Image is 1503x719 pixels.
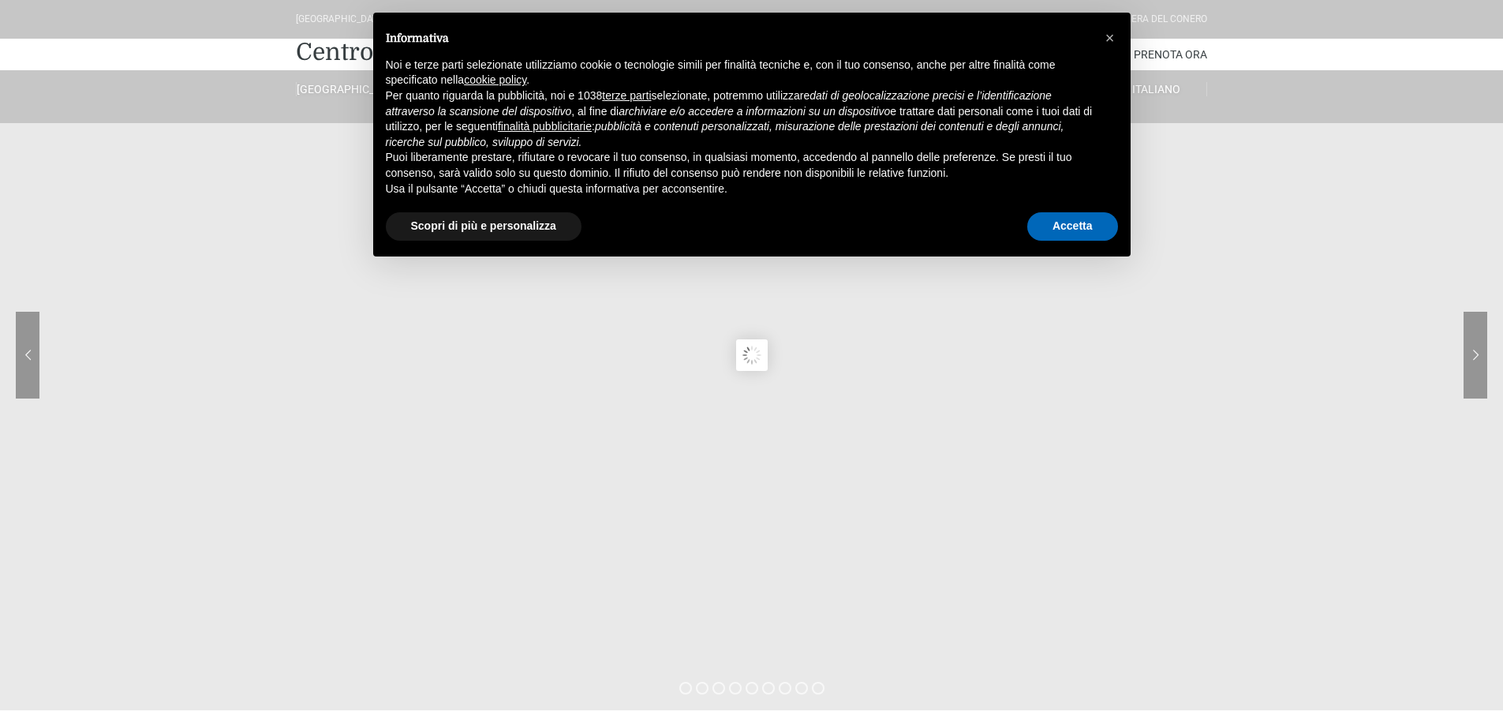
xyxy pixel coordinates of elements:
p: Usa il pulsante “Accetta” o chiudi questa informativa per acconsentire. [386,182,1093,197]
a: [GEOGRAPHIC_DATA] [296,82,397,96]
button: terze parti [602,88,651,104]
a: Italiano [1106,82,1207,96]
em: archiviare e/o accedere a informazioni su un dispositivo [619,105,890,118]
div: [GEOGRAPHIC_DATA] [296,12,387,27]
span: × [1105,29,1115,47]
a: Centro Vacanze De Angelis [296,36,600,68]
div: Riviera Del Conero [1115,12,1207,27]
a: Prenota Ora [1134,39,1207,70]
button: Scopri di più e personalizza [386,212,581,241]
em: pubblicità e contenuti personalizzati, misurazione delle prestazioni dei contenuti e degli annunc... [386,120,1064,148]
a: cookie policy [464,73,526,86]
em: dati di geolocalizzazione precisi e l’identificazione attraverso la scansione del dispositivo [386,89,1052,118]
p: Per quanto riguarda la pubblicità, noi e 1038 selezionate, potremmo utilizzare , al fine di e tra... [386,88,1093,150]
p: Puoi liberamente prestare, rifiutare o revocare il tuo consenso, in qualsiasi momento, accedendo ... [386,150,1093,181]
p: Noi e terze parti selezionate utilizziamo cookie o tecnologie simili per finalità tecniche e, con... [386,58,1093,88]
h2: Informativa [386,32,1093,45]
button: finalità pubblicitarie [498,119,592,135]
button: Accetta [1027,212,1118,241]
span: Italiano [1132,83,1180,95]
button: Chiudi questa informativa [1097,25,1123,51]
